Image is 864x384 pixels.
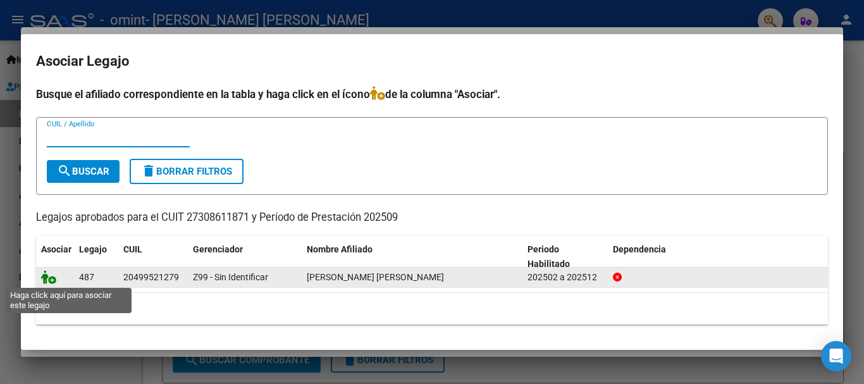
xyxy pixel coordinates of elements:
[188,236,302,278] datatable-header-cell: Gerenciador
[57,166,109,177] span: Buscar
[613,244,666,254] span: Dependencia
[36,236,74,278] datatable-header-cell: Asociar
[141,166,232,177] span: Borrar Filtros
[41,244,71,254] span: Asociar
[141,163,156,178] mat-icon: delete
[36,49,828,73] h2: Asociar Legajo
[79,244,107,254] span: Legajo
[528,270,603,285] div: 202502 a 202512
[307,244,373,254] span: Nombre Afiliado
[821,341,851,371] div: Open Intercom Messenger
[57,163,72,178] mat-icon: search
[307,272,444,282] span: MANSILLA JOAQUIN NAHUEL
[130,159,244,184] button: Borrar Filtros
[118,236,188,278] datatable-header-cell: CUIL
[528,244,570,269] span: Periodo Habilitado
[36,86,828,102] h4: Busque el afiliado correspondiente en la tabla y haga click en el ícono de la columna "Asociar".
[47,160,120,183] button: Buscar
[302,236,522,278] datatable-header-cell: Nombre Afiliado
[74,236,118,278] datatable-header-cell: Legajo
[123,244,142,254] span: CUIL
[522,236,608,278] datatable-header-cell: Periodo Habilitado
[608,236,829,278] datatable-header-cell: Dependencia
[193,244,243,254] span: Gerenciador
[36,293,828,325] div: 1 registros
[123,270,179,285] div: 20499521279
[79,272,94,282] span: 487
[36,210,828,226] p: Legajos aprobados para el CUIT 27308611871 y Período de Prestación 202509
[193,272,268,282] span: Z99 - Sin Identificar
